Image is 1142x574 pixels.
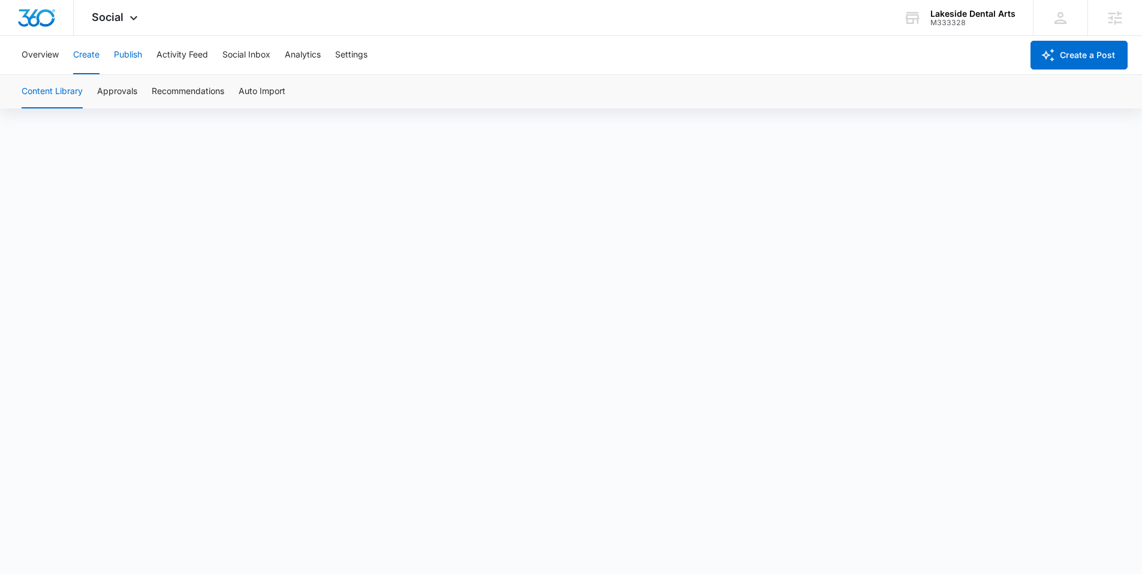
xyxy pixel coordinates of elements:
button: Create [73,36,100,74]
button: Activity Feed [156,36,208,74]
button: Social Inbox [222,36,270,74]
button: Recommendations [152,75,224,108]
button: Settings [335,36,367,74]
div: account id [930,19,1016,27]
span: Social [92,11,123,23]
div: account name [930,9,1016,19]
button: Create a Post [1030,41,1128,70]
button: Publish [114,36,142,74]
button: Overview [22,36,59,74]
button: Approvals [97,75,137,108]
button: Auto Import [239,75,285,108]
button: Content Library [22,75,83,108]
button: Analytics [285,36,321,74]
